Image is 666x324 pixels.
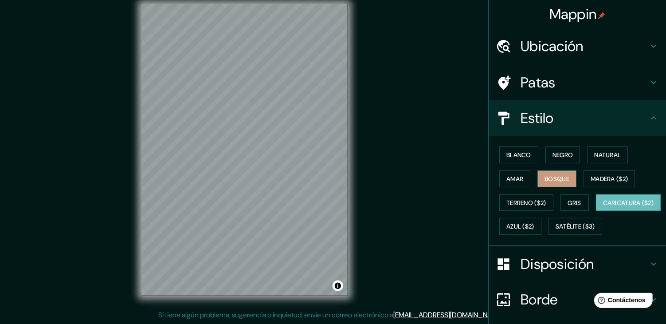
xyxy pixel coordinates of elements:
font: Natural [594,151,621,159]
button: Terreno ($2) [499,194,553,211]
button: Blanco [499,146,538,163]
font: Madera ($2) [591,175,628,183]
button: Natural [587,146,628,163]
font: Caricatura ($2) [603,199,654,207]
div: Borde [489,282,666,317]
div: Disposición [489,246,666,282]
font: Estilo [521,109,554,127]
a: [EMAIL_ADDRESS][DOMAIN_NAME] [394,310,503,320]
div: Patas [489,65,666,100]
button: Bosque [537,170,576,187]
font: Si tiene algún problema, sugerencia o inquietud, envíe un correo electrónico a [159,310,394,320]
button: Amar [499,170,530,187]
font: Terreno ($2) [506,199,546,207]
button: Azul ($2) [499,218,541,235]
img: pin-icon.png [598,12,605,19]
font: Gris [568,199,581,207]
div: Ubicación [489,28,666,64]
font: Amar [506,175,523,183]
font: Azul ($2) [506,223,534,231]
button: Satélite ($3) [548,218,602,235]
font: Mappin [549,5,597,24]
canvas: Mapa [141,4,348,296]
div: Estilo [489,100,666,136]
button: Negro [545,146,580,163]
button: Activar o desactivar atribución [333,281,343,291]
font: Patas [521,73,556,92]
font: Satélite ($3) [556,223,595,231]
button: Gris [560,194,589,211]
font: Blanco [506,151,531,159]
button: Madera ($2) [584,170,635,187]
font: Negro [552,151,573,159]
font: Borde [521,290,558,309]
font: Disposición [521,255,594,273]
button: Caricatura ($2) [596,194,661,211]
font: Bosque [545,175,569,183]
iframe: Lanzador de widgets de ayuda [587,289,656,314]
font: Ubicación [521,37,584,55]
